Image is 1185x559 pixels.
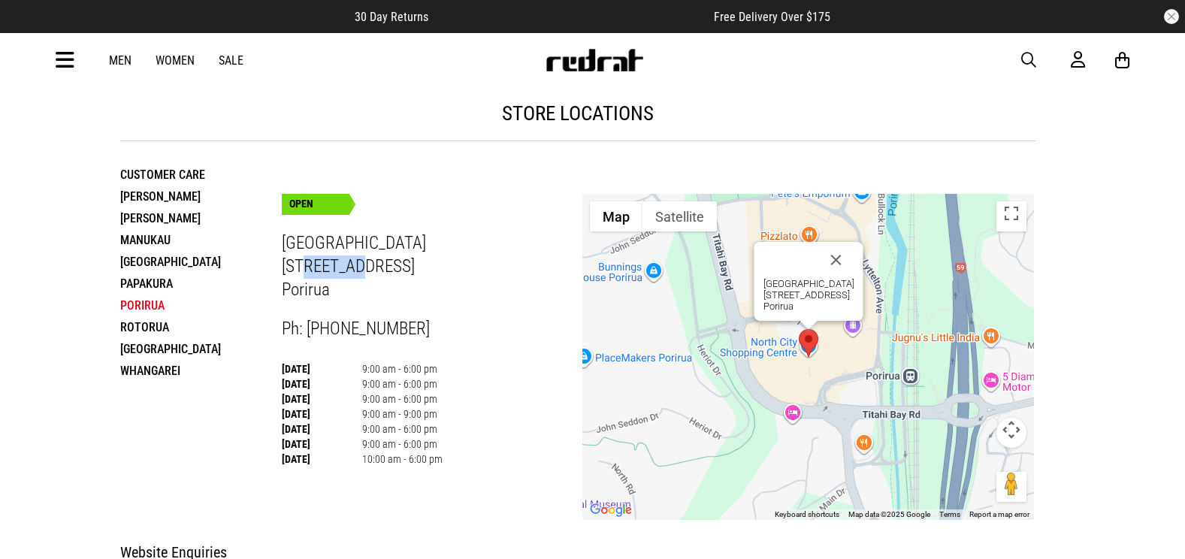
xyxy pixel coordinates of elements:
h1: store locations [120,101,1035,125]
th: [DATE] [282,406,362,422]
h3: [GEOGRAPHIC_DATA] [STREET_ADDRESS] Porirua [282,232,583,301]
li: [PERSON_NAME] [120,207,282,229]
iframe: Customer reviews powered by Trustpilot [458,9,684,24]
span: 30 Day Returns [355,10,428,24]
li: Rotorua [120,316,282,338]
th: [DATE] [282,422,362,437]
button: Drag Pegman onto the map to open Street View [996,472,1026,502]
button: Open LiveChat chat widget [12,6,57,51]
a: Report a map error [969,510,1029,518]
img: Google [586,500,636,520]
td: 9:00 am - 6:00 pm [362,391,443,406]
button: Toggle fullscreen view [996,201,1026,231]
th: [DATE] [282,361,362,376]
a: Open this area in Google Maps (opens a new window) [586,500,636,520]
button: Show satellite imagery [642,201,717,231]
li: Customer Care [120,164,282,186]
a: Terms (opens in new tab) [939,510,960,518]
th: [DATE] [282,376,362,391]
button: Show street map [590,201,642,231]
img: Redrat logo [545,49,644,71]
li: [GEOGRAPHIC_DATA] [120,338,282,360]
th: [DATE] [282,452,362,467]
div: [GEOGRAPHIC_DATA] [STREET_ADDRESS] Porirua [763,278,854,312]
th: [DATE] [282,437,362,452]
td: 9:00 am - 6:00 pm [362,361,443,376]
td: 9:00 am - 6:00 pm [362,422,443,437]
li: [PERSON_NAME] [120,186,282,207]
td: 9:00 am - 9:00 pm [362,406,443,422]
a: Men [109,53,131,68]
div: OPEN [282,194,349,215]
button: Keyboard shortcuts [775,509,839,520]
a: Women [156,53,195,68]
span: Free Delivery Over $175 [714,10,830,24]
button: Close [818,242,854,278]
a: Sale [219,53,243,68]
span: Map data ©2025 Google [848,510,930,518]
td: 9:00 am - 6:00 pm [362,376,443,391]
button: Map camera controls [996,418,1026,448]
li: Manukau [120,229,282,251]
li: Porirua [120,295,282,316]
td: 9:00 am - 6:00 pm [362,437,443,452]
li: Whangarei [120,360,282,382]
th: [DATE] [282,391,362,406]
td: 10:00 am - 6:00 pm [362,452,443,467]
li: Papakura [120,273,282,295]
span: Ph: [PHONE_NUMBER] [282,319,430,339]
li: [GEOGRAPHIC_DATA] [120,251,282,273]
